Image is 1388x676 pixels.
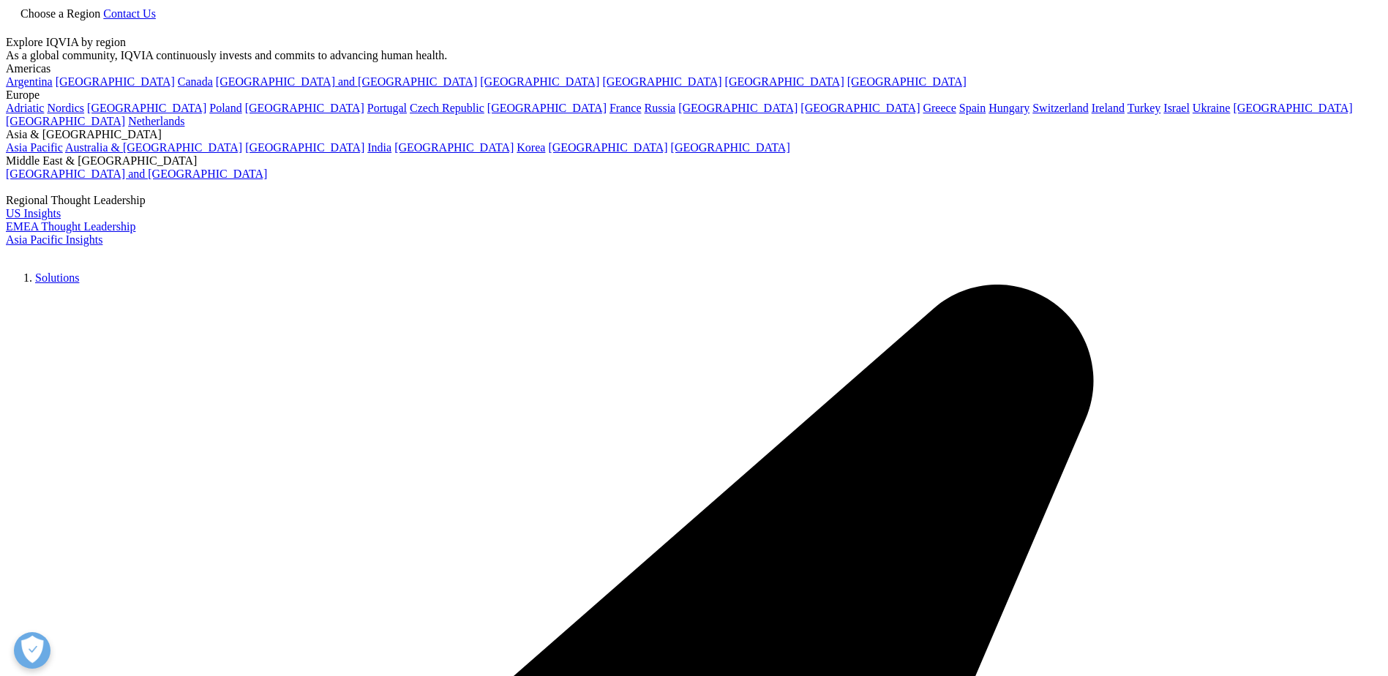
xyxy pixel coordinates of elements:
a: [GEOGRAPHIC_DATA] [245,102,364,114]
a: Canada [178,75,213,88]
a: [GEOGRAPHIC_DATA] [800,102,920,114]
a: Nordics [47,102,84,114]
a: Israel [1163,102,1190,114]
a: [GEOGRAPHIC_DATA] and [GEOGRAPHIC_DATA] [216,75,477,88]
a: Russia [645,102,676,114]
a: [GEOGRAPHIC_DATA] [6,115,125,127]
a: Poland [209,102,241,114]
a: Asia Pacific Insights [6,233,102,246]
a: Switzerland [1032,102,1088,114]
a: Hungary [989,102,1029,114]
a: France [609,102,642,114]
a: Spain [959,102,986,114]
a: India [367,141,391,154]
div: Americas [6,62,1382,75]
a: [GEOGRAPHIC_DATA] [487,102,607,114]
a: [GEOGRAPHIC_DATA] [394,141,514,154]
a: Turkey [1128,102,1161,114]
a: [GEOGRAPHIC_DATA] [87,102,206,114]
a: [GEOGRAPHIC_DATA] [245,141,364,154]
div: Regional Thought Leadership [6,194,1382,207]
a: [GEOGRAPHIC_DATA] [1233,102,1352,114]
a: [GEOGRAPHIC_DATA] and [GEOGRAPHIC_DATA] [6,168,267,180]
a: Korea [517,141,545,154]
a: [GEOGRAPHIC_DATA] [602,75,721,88]
a: EMEA Thought Leadership [6,220,135,233]
a: [GEOGRAPHIC_DATA] [847,75,967,88]
a: Ukraine [1193,102,1231,114]
a: Australia & [GEOGRAPHIC_DATA] [65,141,242,154]
div: Europe [6,89,1382,102]
a: Adriatic [6,102,44,114]
a: [GEOGRAPHIC_DATA] [548,141,667,154]
a: [GEOGRAPHIC_DATA] [725,75,844,88]
a: Argentina [6,75,53,88]
a: US Insights [6,207,61,219]
div: Asia & [GEOGRAPHIC_DATA] [6,128,1382,141]
a: Greece [923,102,956,114]
a: Ireland [1092,102,1125,114]
a: Contact Us [103,7,156,20]
div: As a global community, IQVIA continuously invests and commits to advancing human health. [6,49,1382,62]
a: Czech Republic [410,102,484,114]
div: Middle East & [GEOGRAPHIC_DATA] [6,154,1382,168]
div: Explore IQVIA by region [6,36,1382,49]
a: [GEOGRAPHIC_DATA] [56,75,175,88]
span: Choose a Region [20,7,100,20]
a: [GEOGRAPHIC_DATA] [678,102,798,114]
a: Netherlands [128,115,184,127]
a: [GEOGRAPHIC_DATA] [671,141,790,154]
button: Open Preferences [14,632,50,669]
a: Asia Pacific [6,141,63,154]
a: [GEOGRAPHIC_DATA] [480,75,599,88]
a: Portugal [367,102,407,114]
a: Solutions [35,271,79,284]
